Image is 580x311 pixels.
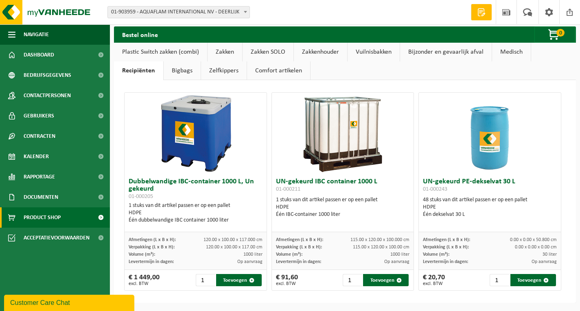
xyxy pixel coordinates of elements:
span: 01-903959 - AQUAFLAM INTERNATIONAL NV - DEERLIJK [108,7,250,18]
div: € 1 449,00 [129,274,160,286]
span: Documenten [24,187,58,207]
span: Acceptatievoorwaarden [24,228,90,248]
span: Afmetingen (L x B x H): [276,237,323,242]
span: 1000 liter [390,252,409,257]
button: Toevoegen [216,274,262,286]
span: 120.00 x 100.00 x 117.00 cm [206,245,263,250]
div: € 20,70 [423,274,445,286]
a: Bijzonder en gevaarlijk afval [400,43,492,61]
span: 0 [556,29,565,37]
span: 120.00 x 100.00 x 117.000 cm [204,237,263,242]
a: Bigbags [164,61,201,80]
span: Verpakking (L x B x H): [276,245,322,250]
span: excl. BTW [276,281,298,286]
a: Zakken [208,43,242,61]
span: 115.00 x 120.00 x 100.00 cm [353,245,409,250]
span: Product Shop [24,207,61,228]
div: 1 stuks van dit artikel passen er op een pallet [129,202,262,224]
a: Zakkenhouder [294,43,347,61]
a: Vuilnisbakken [348,43,400,61]
a: Medisch [492,43,531,61]
button: 0 [534,26,575,43]
h3: UN-gekeurd PE-dekselvat 30 L [423,178,556,194]
div: HDPE [129,209,262,217]
span: Levertermijn in dagen: [129,259,174,264]
span: 0.00 x 0.00 x 0.00 cm [515,245,557,250]
a: Recipiënten [114,61,163,80]
span: Rapportage [24,167,55,187]
span: Volume (m³): [423,252,449,257]
div: HDPE [276,204,409,211]
span: 01-903959 - AQUAFLAM INTERNATIONAL NV - DEERLIJK [107,6,250,18]
span: Volume (m³): [129,252,155,257]
div: Één dubbelwandige IBC container 1000 liter [129,217,262,224]
span: Contactpersonen [24,85,71,106]
span: 01-000205 [129,194,153,200]
span: Volume (m³): [276,252,302,257]
input: 1 [490,274,509,286]
a: Plastic Switch zakken (combi) [114,43,207,61]
iframe: chat widget [4,293,136,311]
a: Zelfkippers [201,61,247,80]
input: 1 [343,274,362,286]
button: Toevoegen [510,274,556,286]
span: 115.00 x 120.00 x 100.000 cm [350,237,409,242]
span: Op aanvraag [532,259,557,264]
span: Verpakking (L x B x H): [129,245,175,250]
input: 1 [196,274,215,286]
img: 01-000243 [449,93,530,174]
a: Comfort artikelen [247,61,310,80]
span: Levertermijn in dagen: [423,259,468,264]
span: Op aanvraag [237,259,263,264]
span: 01-000211 [276,186,300,192]
h3: UN-gekeurd IBC container 1000 L [276,178,409,194]
h2: Bestel online [114,26,166,42]
div: 1 stuks van dit artikel passen er op een pallet [276,196,409,218]
span: Kalender [24,146,49,167]
img: 01-000205 [155,93,236,174]
span: Gebruikers [24,106,54,126]
span: excl. BTW [129,281,160,286]
div: HDPE [423,204,556,211]
span: Navigatie [24,24,49,45]
span: Op aanvraag [384,259,409,264]
div: 48 stuks van dit artikel passen er op een pallet [423,196,556,218]
span: 30 liter [543,252,557,257]
span: Afmetingen (L x B x H): [129,237,176,242]
h3: Dubbelwandige IBC-container 1000 L, Un gekeurd [129,178,262,200]
span: 0.00 x 0.00 x 50.800 cm [510,237,557,242]
span: Afmetingen (L x B x H): [423,237,470,242]
span: Contracten [24,126,55,146]
button: Toevoegen [363,274,409,286]
span: excl. BTW [423,281,445,286]
a: Zakken SOLO [243,43,293,61]
span: Bedrijfsgegevens [24,65,71,85]
span: Verpakking (L x B x H): [423,245,469,250]
div: Één IBC-container 1000 liter [276,211,409,218]
div: € 91,60 [276,274,298,286]
span: Dashboard [24,45,54,65]
div: Één dekselvat 30 L [423,211,556,218]
span: 1000 liter [243,252,263,257]
img: 01-000211 [302,93,383,174]
span: 01-000243 [423,186,447,192]
span: Levertermijn in dagen: [276,259,321,264]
